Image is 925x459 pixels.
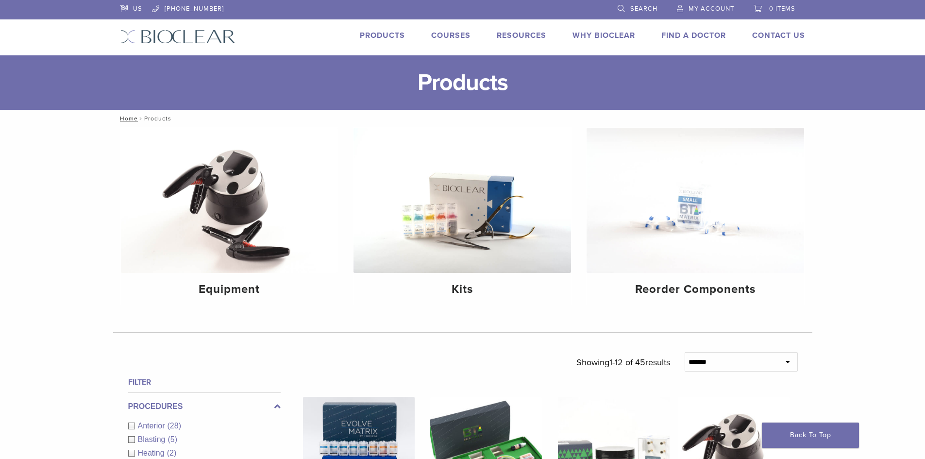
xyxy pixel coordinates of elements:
img: Kits [353,128,571,273]
a: Find A Doctor [661,31,726,40]
span: / [138,116,144,121]
span: Heating [138,449,167,457]
a: Home [117,115,138,122]
img: Bioclear [120,30,235,44]
h4: Equipment [129,281,331,298]
img: Reorder Components [587,128,804,273]
span: My Account [689,5,734,13]
span: Anterior [138,422,168,430]
a: Resources [497,31,546,40]
span: 1-12 of 45 [609,357,645,368]
a: Contact Us [752,31,805,40]
img: Equipment [121,128,338,273]
span: (28) [168,422,181,430]
a: Products [360,31,405,40]
a: Back To Top [762,423,859,448]
h4: Kits [361,281,563,298]
label: Procedures [128,401,281,412]
span: Blasting [138,435,168,443]
a: Equipment [121,128,338,305]
a: Why Bioclear [572,31,635,40]
a: Kits [353,128,571,305]
span: 0 items [769,5,795,13]
h4: Reorder Components [594,281,796,298]
a: Reorder Components [587,128,804,305]
span: (2) [167,449,177,457]
h4: Filter [128,376,281,388]
a: Courses [431,31,471,40]
p: Showing results [576,352,670,373]
span: Search [630,5,657,13]
span: (5) [168,435,177,443]
nav: Products [113,110,812,127]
